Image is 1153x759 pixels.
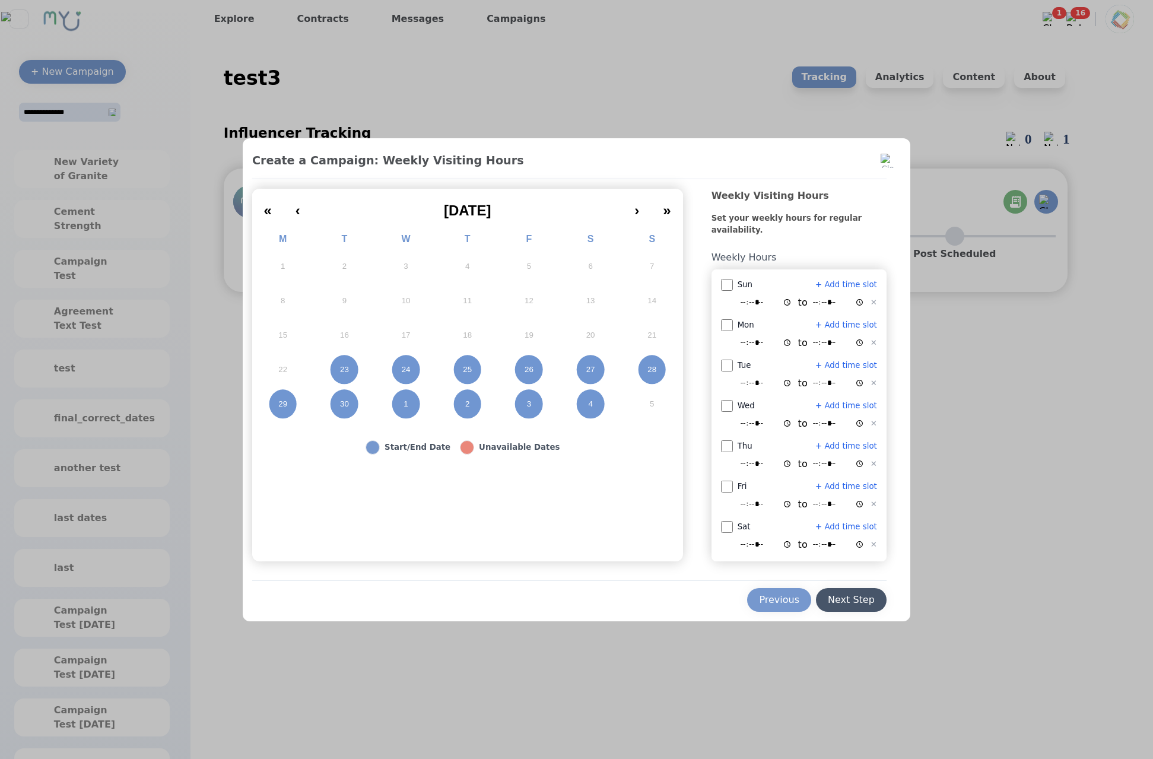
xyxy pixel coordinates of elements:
[798,296,808,310] span: to
[651,193,682,220] button: »
[815,521,877,533] button: + Add time slot
[881,154,895,168] img: Close
[342,296,347,306] abbr: September 9, 2025
[498,352,560,387] button: September 26, 2025
[871,297,877,309] button: ✕
[560,318,621,352] button: September 20, 2025
[798,376,808,390] span: to
[404,261,408,272] abbr: September 3, 2025
[798,538,808,552] span: to
[279,234,287,244] abbr: Monday
[712,250,887,269] div: Weekly Hours
[498,284,560,318] button: September 12, 2025
[871,337,877,349] button: ✕
[798,497,808,512] span: to
[479,442,560,453] div: Unavailable Dates
[712,189,887,212] div: Weekly Visiting Hours
[650,261,654,272] abbr: September 7, 2025
[738,400,755,412] label: Wed
[525,364,533,375] abbr: September 26, 2025
[621,284,683,318] button: September 14, 2025
[586,296,595,306] abbr: September 13, 2025
[828,593,875,607] div: Next Step
[560,352,621,387] button: September 27, 2025
[525,296,533,306] abbr: September 12, 2025
[437,318,498,352] button: September 18, 2025
[465,261,469,272] abbr: September 4, 2025
[465,234,471,244] abbr: Thursday
[437,387,498,421] button: October 2, 2025
[252,352,314,387] button: September 22, 2025
[252,318,314,352] button: September 15, 2025
[712,212,869,250] div: Set your weekly hours for regular availability.
[738,279,752,291] label: Sun
[525,330,533,341] abbr: September 19, 2025
[871,458,877,470] button: ✕
[402,296,411,306] abbr: September 10, 2025
[650,399,654,409] abbr: October 5, 2025
[621,352,683,387] button: September 28, 2025
[747,588,811,612] button: Previous
[560,249,621,284] button: September 6, 2025
[498,249,560,284] button: September 5, 2025
[278,364,287,375] abbr: September 22, 2025
[622,193,651,220] button: ›
[586,364,595,375] abbr: September 27, 2025
[314,284,376,318] button: September 9, 2025
[738,521,751,533] label: Sat
[815,319,877,331] button: + Add time slot
[278,399,287,409] abbr: September 29, 2025
[738,481,747,493] label: Fri
[586,330,595,341] abbr: September 20, 2025
[759,593,799,607] div: Previous
[252,284,314,318] button: September 8, 2025
[340,364,349,375] abbr: September 23, 2025
[738,319,754,331] label: Mon
[252,387,314,421] button: September 29, 2025
[463,330,472,341] abbr: September 18, 2025
[647,330,656,341] abbr: September 21, 2025
[252,193,284,220] button: «
[738,440,752,452] label: Thu
[284,193,312,220] button: ‹
[738,360,751,371] label: Tue
[587,234,594,244] abbr: Saturday
[798,336,808,350] span: to
[815,400,877,412] button: + Add time slot
[404,399,408,409] abbr: October 1, 2025
[375,249,437,284] button: September 3, 2025
[621,249,683,284] button: September 7, 2025
[252,153,887,169] h2: Create a Campaign: Weekly Visiting Hours
[314,352,376,387] button: September 23, 2025
[402,330,411,341] abbr: September 17, 2025
[798,457,808,471] span: to
[647,296,656,306] abbr: September 14, 2025
[527,261,531,272] abbr: September 5, 2025
[560,387,621,421] button: October 4, 2025
[647,364,656,375] abbr: September 28, 2025
[588,261,592,272] abbr: September 6, 2025
[444,202,491,218] span: [DATE]
[463,364,472,375] abbr: September 25, 2025
[816,588,887,612] button: Next Step
[498,318,560,352] button: September 19, 2025
[340,330,349,341] abbr: September 16, 2025
[278,330,287,341] abbr: September 15, 2025
[375,352,437,387] button: September 24, 2025
[402,234,411,244] abbr: Wednesday
[621,387,683,421] button: October 5, 2025
[375,318,437,352] button: September 17, 2025
[815,360,877,371] button: + Add time slot
[871,418,877,430] button: ✕
[871,498,877,510] button: ✕
[560,284,621,318] button: September 13, 2025
[815,279,877,291] button: + Add time slot
[314,318,376,352] button: September 16, 2025
[588,399,592,409] abbr: October 4, 2025
[437,284,498,318] button: September 11, 2025
[437,352,498,387] button: September 25, 2025
[815,481,877,493] button: + Add time slot
[312,193,622,220] button: [DATE]
[463,296,472,306] abbr: September 11, 2025
[871,377,877,389] button: ✕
